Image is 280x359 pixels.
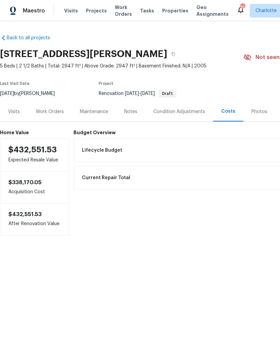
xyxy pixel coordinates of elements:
span: Projects [86,7,107,14]
div: Maintenance [80,108,108,115]
span: Maestro [23,7,45,14]
span: Visits [64,7,78,14]
span: Charlotte [255,7,277,14]
span: Project [99,82,113,86]
div: 35 [240,4,245,11]
span: Lifecycle Budget [82,147,122,154]
span: Renovation [99,91,176,96]
span: $338,170.05 [8,180,42,185]
div: Costs [221,108,235,115]
span: Draft [159,92,176,96]
span: Tasks [140,8,154,13]
span: - [125,91,155,96]
span: $432,551.53 [8,146,57,154]
span: Current Repair Total [82,174,130,181]
span: Work Orders [115,4,132,17]
button: Copy Address [167,48,179,60]
span: Properties [162,7,188,14]
span: [DATE] [125,91,139,96]
span: [DATE] [141,91,155,96]
div: Condition Adjustments [153,108,205,115]
div: Work Orders [36,108,64,115]
div: Visits [8,108,20,115]
span: Geo Assignments [196,4,229,17]
div: Photos [251,108,267,115]
span: $432,551.53 [8,212,42,217]
div: Notes [124,108,137,115]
